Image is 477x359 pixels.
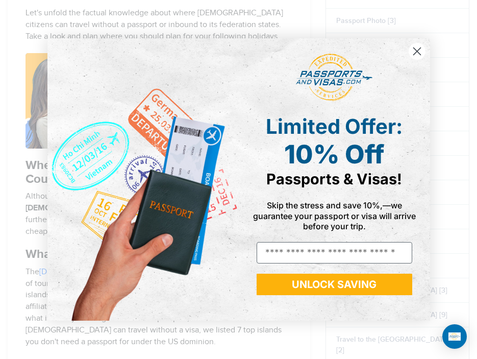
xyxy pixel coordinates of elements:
[296,54,372,102] img: passports and visas
[284,139,384,170] span: 10% Off
[442,324,467,349] div: Open Intercom Messenger
[47,38,239,321] img: de9cda0d-0715-46ca-9a25-073762a91ba7.png
[253,200,416,231] span: Skip the stress and save 10%,—we guarantee your passport or visa will arrive before your trip.
[408,42,426,60] button: Close dialog
[266,170,402,188] span: Passports & Visas!
[266,114,403,139] span: Limited Offer:
[257,274,412,295] button: UNLOCK SAVING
